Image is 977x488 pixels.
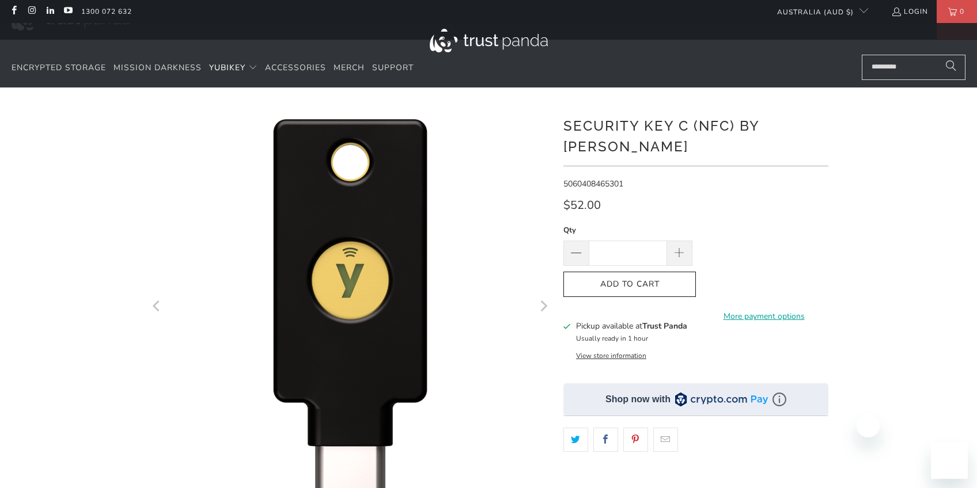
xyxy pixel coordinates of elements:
[209,62,245,73] span: YubiKey
[576,320,687,332] h3: Pickup available at
[334,55,365,82] a: Merch
[209,55,257,82] summary: YubiKey
[265,62,326,73] span: Accessories
[699,310,828,323] a: More payment options
[372,55,414,82] a: Support
[623,428,648,452] a: Share this on Pinterest
[576,334,648,343] small: Usually ready in 1 hour
[576,351,646,360] button: View store information
[334,62,365,73] span: Merch
[430,29,548,52] img: Trust Panda Australia
[12,55,414,82] nav: Translation missing: en.navigation.header.main_nav
[563,428,588,452] a: Share this on Twitter
[26,7,36,16] a: Trust Panda Australia on Instagram
[653,428,678,452] a: Email this to a friend
[937,55,965,80] button: Search
[931,442,968,479] iframe: Button to launch messaging window
[372,62,414,73] span: Support
[113,62,202,73] span: Mission Darkness
[891,5,928,18] a: Login
[113,55,202,82] a: Mission Darkness
[857,414,880,437] iframe: Close message
[563,197,601,213] span: $52.00
[563,113,828,157] h1: Security Key C (NFC) by [PERSON_NAME]
[605,393,671,406] div: Shop now with
[563,272,696,298] button: Add to Cart
[12,62,106,73] span: Encrypted Storage
[575,280,684,289] span: Add to Cart
[862,55,965,80] input: Search...
[81,5,132,18] a: 1300 072 632
[45,7,55,16] a: Trust Panda Australia on LinkedIn
[593,428,618,452] a: Share this on Facebook
[12,55,106,82] a: Encrypted Storage
[563,178,623,189] span: 5060408465301
[9,7,18,16] a: Trust Panda Australia on Facebook
[563,224,692,237] label: Qty
[265,55,326,82] a: Accessories
[642,321,687,331] b: Trust Panda
[63,7,73,16] a: Trust Panda Australia on YouTube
